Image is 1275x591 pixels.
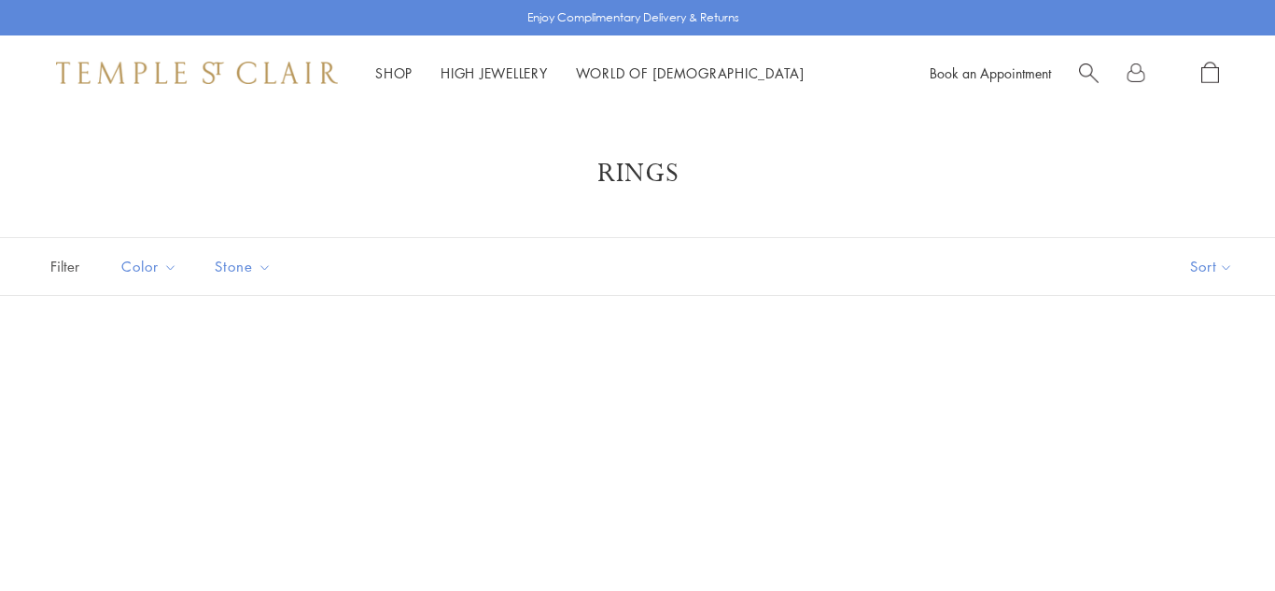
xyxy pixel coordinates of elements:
button: Stone [201,246,286,288]
button: Show sort by [1148,238,1275,295]
h1: Rings [75,157,1200,190]
a: High JewelleryHigh Jewellery [441,63,548,82]
a: Open Shopping Bag [1201,62,1219,85]
button: Color [107,246,191,288]
span: Stone [205,255,286,278]
a: ShopShop [375,63,413,82]
p: Enjoy Complimentary Delivery & Returns [527,8,739,27]
nav: Main navigation [375,62,805,85]
a: Book an Appointment [930,63,1051,82]
a: World of [DEMOGRAPHIC_DATA]World of [DEMOGRAPHIC_DATA] [576,63,805,82]
span: Color [112,255,191,278]
img: Temple St. Clair [56,62,338,84]
a: Search [1079,62,1099,85]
